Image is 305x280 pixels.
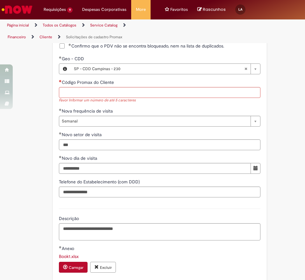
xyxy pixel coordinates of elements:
[59,108,62,111] span: Obrigatório Preenchido
[1,3,33,16] img: ServiceNow
[59,98,260,103] div: Favor Informar um número de até 5 caracteres
[59,156,62,158] span: Obrigatório Preenchido
[59,254,79,259] a: Download de Book1.xlsx
[62,116,247,126] span: Semanal
[59,262,88,273] button: Carregar anexo de Anexo Required
[90,262,116,273] button: Excluir anexo Book1.xlsx
[39,34,52,40] a: Cliente
[59,139,260,150] input: Novo setor de visita
[59,132,62,135] span: Obrigatório Preenchido
[238,7,242,11] span: LA
[62,108,114,114] span: Nova frequência de visita
[90,23,117,28] a: Service Catalog
[59,56,62,59] span: Obrigatório Preenchido
[74,64,244,74] span: SP - CDD Campinas - 230
[66,34,122,40] a: Solicitações de cadastro Promax
[59,87,260,98] input: Código Promax do Cliente
[69,265,83,270] small: Carregar
[44,6,66,13] span: Requisições
[59,223,260,240] textarea: Descrição
[62,132,103,137] span: Novo setor de visita
[5,19,148,43] ul: Trilhas de página
[8,34,26,40] a: Financeiro
[62,79,115,85] span: Código Promax do Cliente
[59,246,62,248] span: Obrigatório Preenchido
[136,6,146,13] span: More
[59,179,141,185] span: Telefone do Estabelecimento (com DDD)
[241,64,251,74] abbr: Limpar campo Geo - CDD
[59,80,62,82] span: Necessários
[59,163,251,174] input: Novo dia de visita 03 August 2025 Sunday
[59,64,71,74] button: Geo - CDD, Visualizar este registro SP - CDD Campinas - 230
[71,64,260,74] a: SP - CDD Campinas - 230Limpar campo Geo - CDD
[82,6,126,13] span: Despesas Corporativas
[59,216,80,221] span: Descrição
[197,6,226,12] a: No momento, sua lista de rascunhos tem 0 Itens
[68,43,71,46] span: Obrigatório Preenchido
[62,155,98,161] span: Novo dia de visita
[68,43,224,49] span: Confirmo que o PDV não se encontra bloqueado, nem na lista de duplicados.
[7,23,29,28] a: Página inicial
[59,187,260,197] input: Telefone do Estabelecimento (com DDD)
[170,6,188,13] span: Favoritos
[67,7,73,13] span: 9
[62,56,85,62] span: Geo - CDD
[203,6,226,12] span: Rascunhos
[62,246,75,251] span: Anexo
[251,163,260,174] button: Mostrar calendário para Novo dia de visita
[100,265,112,270] small: Excluir
[43,23,76,28] a: Todos os Catálogos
